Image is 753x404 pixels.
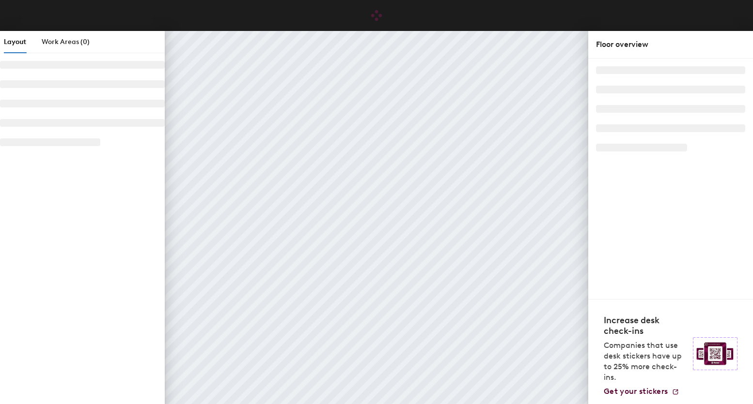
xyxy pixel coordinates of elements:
[42,38,90,46] span: Work Areas (0)
[596,39,745,50] div: Floor overview
[604,340,687,383] p: Companies that use desk stickers have up to 25% more check-ins.
[604,387,668,396] span: Get your stickers
[4,38,26,46] span: Layout
[604,315,687,336] h4: Increase desk check-ins
[693,337,737,370] img: Sticker logo
[604,387,679,396] a: Get your stickers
